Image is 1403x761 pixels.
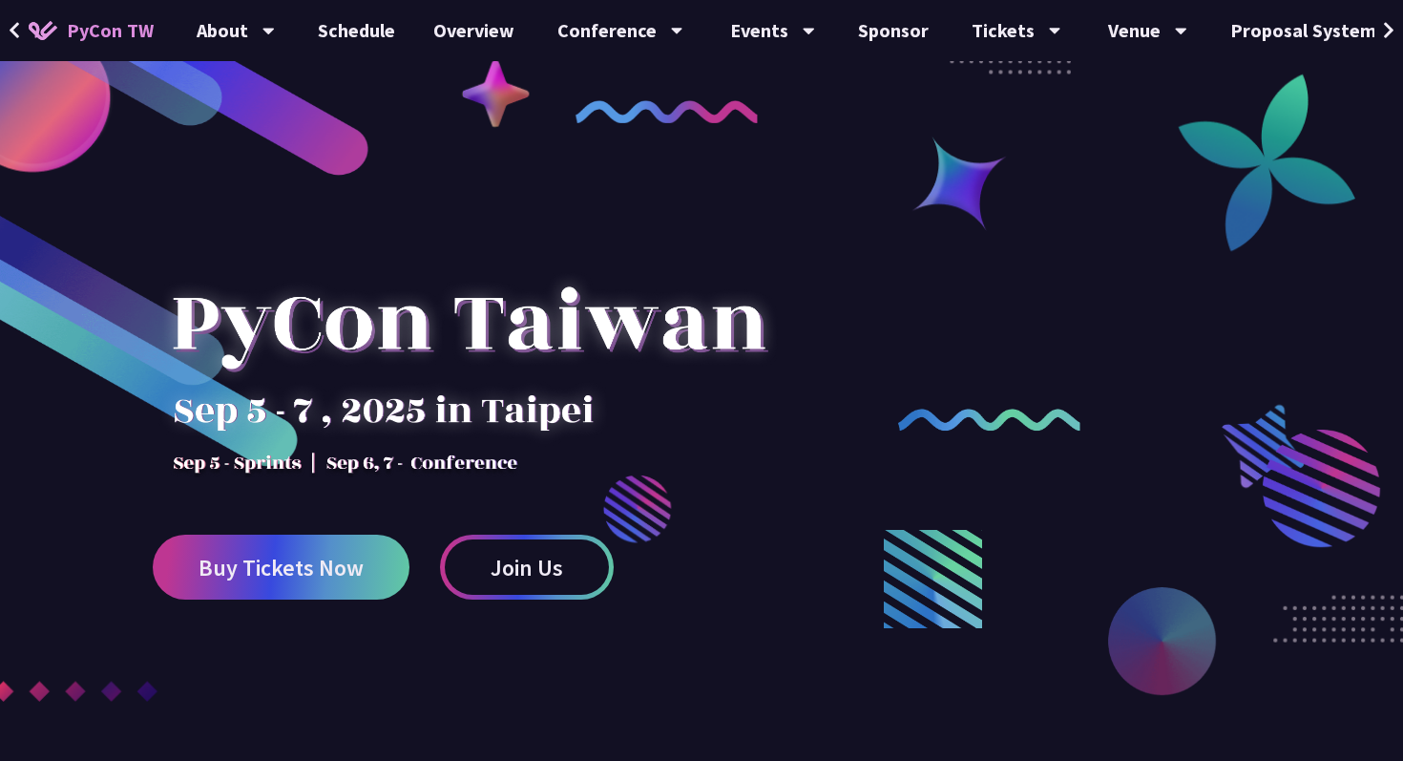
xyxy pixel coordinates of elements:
[491,556,563,580] span: Join Us
[576,100,758,123] img: curly-1.ebdbada.png
[199,556,364,580] span: Buy Tickets Now
[29,21,57,40] img: Home icon of PyCon TW 2025
[440,535,614,600] a: Join Us
[898,409,1080,432] img: curly-2.e802c9f.png
[10,7,173,54] a: PyCon TW
[153,535,409,600] a: Buy Tickets Now
[67,16,154,45] span: PyCon TW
